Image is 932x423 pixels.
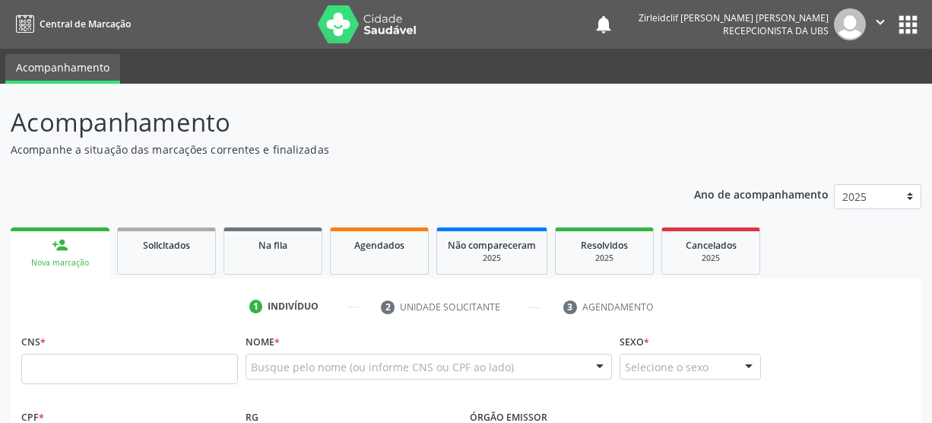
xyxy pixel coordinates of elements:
[268,300,319,313] div: Indivíduo
[581,239,628,252] span: Resolvidos
[246,330,280,354] label: Nome
[723,24,829,37] span: Recepcionista da UBS
[895,11,921,38] button: apps
[21,257,99,269] div: Nova marcação
[673,253,749,264] div: 2025
[143,239,190,252] span: Solicitados
[21,330,46,354] label: CNS
[448,253,536,264] div: 2025
[639,11,829,24] div: Zirleidclif [PERSON_NAME] [PERSON_NAME]
[834,8,866,40] img: img
[866,8,895,40] button: 
[593,14,614,35] button: notifications
[249,300,263,313] div: 1
[566,253,642,264] div: 2025
[11,103,648,142] p: Acompanhamento
[354,239,404,252] span: Agendados
[872,14,889,30] i: 
[620,330,649,354] label: Sexo
[40,17,131,30] span: Central de Marcação
[694,184,829,203] p: Ano de acompanhamento
[625,359,709,375] span: Selecione o sexo
[11,11,131,37] a: Central de Marcação
[11,142,648,157] p: Acompanhe a situação das marcações correntes e finalizadas
[258,239,287,252] span: Na fila
[5,54,120,84] a: Acompanhamento
[686,239,737,252] span: Cancelados
[448,239,536,252] span: Não compareceram
[52,237,68,253] div: person_add
[251,359,514,375] span: Busque pelo nome (ou informe CNS ou CPF ao lado)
